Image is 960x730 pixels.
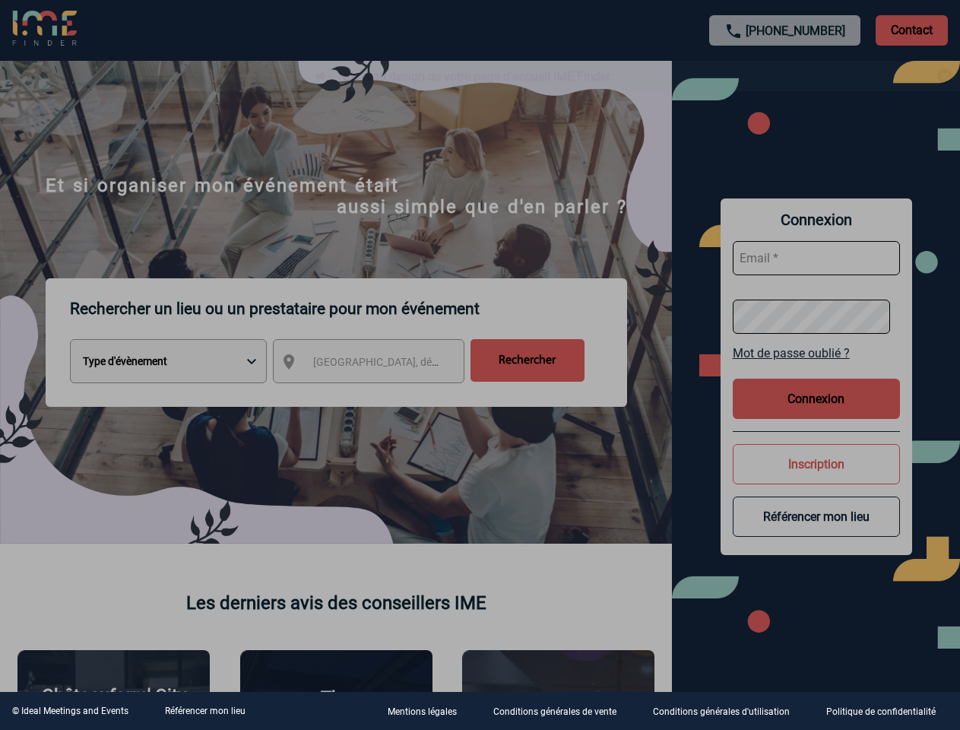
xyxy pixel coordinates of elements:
[165,706,246,716] a: Référencer mon lieu
[653,707,790,718] p: Conditions générales d'utilisation
[375,704,481,719] a: Mentions légales
[388,707,457,718] p: Mentions légales
[641,704,814,719] a: Conditions générales d'utilisation
[481,704,641,719] a: Conditions générales de vente
[493,707,616,718] p: Conditions générales de vente
[826,707,936,718] p: Politique de confidentialité
[814,704,960,719] a: Politique de confidentialité
[12,706,128,716] div: © Ideal Meetings and Events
